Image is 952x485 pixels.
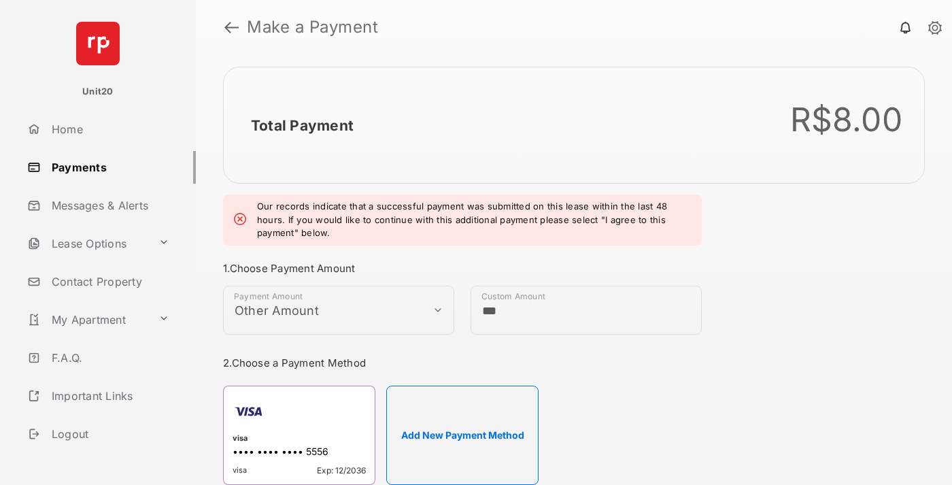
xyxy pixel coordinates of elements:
a: Logout [22,418,196,450]
span: visa [233,465,247,475]
a: Payments [22,151,196,184]
h2: Total Payment [251,117,354,134]
div: visa [233,433,366,446]
a: F.A.Q. [22,341,196,374]
img: svg+xml;base64,PHN2ZyB4bWxucz0iaHR0cDovL3d3dy53My5vcmcvMjAwMC9zdmciIHdpZHRoPSI2NCIgaGVpZ2h0PSI2NC... [76,22,120,65]
span: Exp: 12/2036 [317,465,366,475]
strong: Make a Payment [247,19,378,35]
a: Lease Options [22,227,153,260]
a: Important Links [22,380,175,412]
a: My Apartment [22,303,153,336]
a: Home [22,113,196,146]
div: R$8.00 [790,100,903,139]
div: visa•••• •••• •••• 5556visaExp: 12/2036 [223,386,375,485]
button: Add New Payment Method [386,386,539,485]
h3: 2. Choose a Payment Method [223,356,702,369]
p: Unit20 [82,85,114,99]
em: Our records indicate that a successful payment was submitted on this lease within the last 48 hou... [257,200,691,240]
div: •••• •••• •••• 5556 [233,446,366,460]
a: Messages & Alerts [22,189,196,222]
h3: 1. Choose Payment Amount [223,262,702,275]
a: Contact Property [22,265,196,298]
